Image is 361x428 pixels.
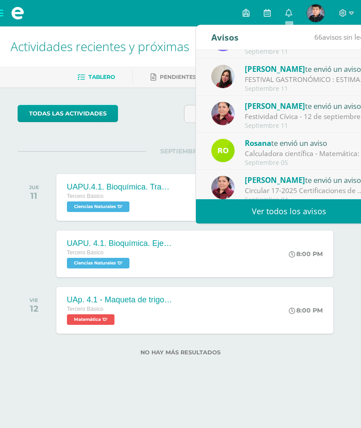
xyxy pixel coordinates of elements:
[211,25,239,49] div: Avisos
[289,250,323,258] div: 8:00 PM
[67,182,173,192] div: UAPU.4.1. Bioquímica. Tragedias en [GEOGRAPHIC_DATA]
[29,190,39,201] div: 11
[29,303,38,314] div: 12
[11,38,189,55] span: Actividades recientes y próximas
[18,105,118,122] a: todas las Actividades
[151,70,235,84] a: Pendientes de entrega
[67,295,173,305] div: UAp. 4.1 - Maqueta de trigonometría
[307,4,324,22] img: dc71a4e3b67c6b1ba7c0a77541448c71.png
[67,306,103,312] span: Tercero Básico
[314,32,322,42] span: 66
[211,139,235,162] img: 53ebae3843709d0b88523289b497d643.png
[67,258,129,268] span: Ciencias Naturales 'D'
[245,175,305,185] span: [PERSON_NAME]
[160,74,235,80] span: Pendientes de entrega
[289,306,323,314] div: 8:00 PM
[77,70,115,84] a: Tablero
[88,74,115,80] span: Tablero
[245,101,305,111] span: [PERSON_NAME]
[67,239,173,248] div: UAPU. 4.1. Bioquímica. Ejercicio Hidróxidos
[245,64,305,74] span: [PERSON_NAME]
[184,105,343,123] input: Busca una actividad próxima aquí...
[146,147,215,155] span: SEPTIEMBRE
[211,176,235,199] img: ca38207ff64f461ec141487f36af9fbf.png
[67,201,129,212] span: Ciencias Naturales 'D'
[67,193,103,199] span: Tercero Básico
[245,138,271,148] span: Rosana
[211,102,235,125] img: ca38207ff64f461ec141487f36af9fbf.png
[18,349,343,356] label: No hay más resultados
[67,314,114,325] span: Matemática 'D'
[67,249,103,256] span: Tercero Básico
[211,65,235,88] img: 82fee4d3dc6a1592674ec48585172ce7.png
[29,184,39,190] div: JUE
[29,297,38,303] div: VIE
